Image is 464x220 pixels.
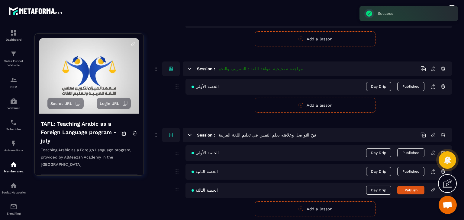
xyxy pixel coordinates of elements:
[10,50,17,58] img: formation
[10,161,17,168] img: automations
[255,98,375,113] button: Add a lesson
[366,186,391,195] span: Day Drip
[2,85,26,89] p: CRM
[50,101,72,106] span: Secret URL
[2,59,26,68] p: Sales Funnel Website
[197,66,215,71] h6: Session :
[255,31,375,46] button: Add a lesson
[2,114,26,135] a: schedulerschedulerScheduler
[219,66,303,72] h5: مراجعة تصحيحية لقواعد اللغة : التصريف والنحو
[47,98,84,109] button: Secret URL
[2,156,26,178] a: automationsautomationsMember area
[10,29,17,36] img: formation
[2,178,26,199] a: social-networksocial-networkSocial Networks
[439,196,457,214] div: Open chat
[192,84,219,89] span: الحصة الأولى
[2,199,26,220] a: emailemailE-mailing
[2,170,26,173] p: Member area
[219,132,316,138] h5: فنّ التواصل وعلاقته بعلم النفس في تعليم اللغة العربية
[39,38,139,114] img: background
[97,98,131,109] button: Login URL
[2,72,26,93] a: formationformationCRM
[2,38,26,41] p: Dashboard
[192,188,218,193] span: الحصة الثالثة
[2,106,26,110] p: Webinar
[192,169,218,174] span: الحصة الثانية
[41,146,137,174] p: Teaching Arabic as a Foreign Language program, provided by AlMeezan Academy in the [GEOGRAPHIC_DATA]
[397,167,424,176] button: Published
[197,133,215,137] h6: Session :
[10,77,17,84] img: formation
[2,135,26,156] a: automationsautomationsAutomations
[8,5,63,16] img: logo
[255,201,375,216] button: Add a lesson
[10,182,17,189] img: social-network
[2,127,26,131] p: Scheduler
[41,120,121,145] h4: TAFL: Teaching Arabic as a Foreign Language program - july
[2,25,26,46] a: formationformationDashboard
[100,101,119,106] span: Login URL
[10,140,17,147] img: automations
[2,149,26,152] p: Automations
[366,148,391,157] span: Day Drip
[2,191,26,194] p: Social Networks
[2,212,26,215] p: E-mailing
[10,98,17,105] img: automations
[2,46,26,72] a: formationformationSales Funnel Website
[397,148,424,157] button: Published
[366,167,391,176] span: Day Drip
[192,150,219,155] span: الحصة الأولى
[10,119,17,126] img: scheduler
[397,82,424,91] button: Published
[10,203,17,210] img: email
[2,93,26,114] a: automationsautomationsWebinar
[397,186,424,194] button: Publish
[366,82,391,91] span: Day Drip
